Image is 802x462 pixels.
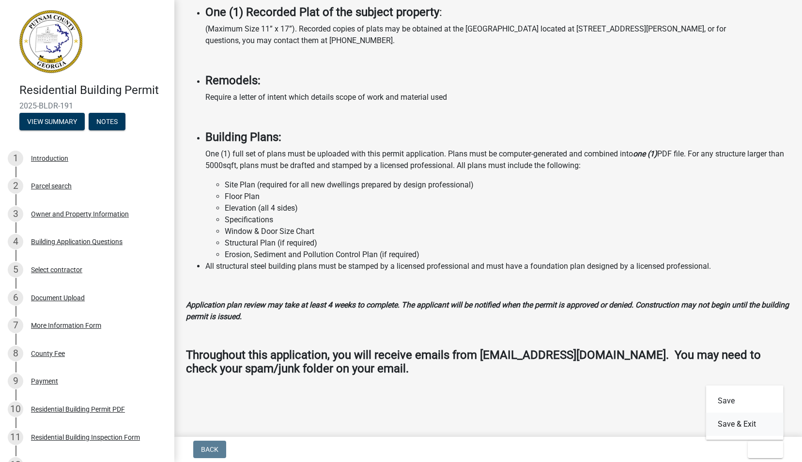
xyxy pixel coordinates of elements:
[633,149,657,158] strong: one (1)
[31,406,125,413] div: Residential Building Permit PDF
[31,322,101,329] div: More Information Form
[19,118,85,126] wm-modal-confirm: Summary
[756,446,770,453] span: Exit
[8,346,23,361] div: 8
[8,178,23,194] div: 2
[225,237,790,249] li: Structural Plan (if required)
[748,441,783,458] button: Exit
[31,294,85,301] div: Document Upload
[31,434,140,441] div: Residential Building Inspection Form
[31,350,65,357] div: County Fee
[89,113,125,130] button: Notes
[8,151,23,166] div: 1
[225,249,790,261] li: Erosion, Sediment and Pollution Control Plan (if required)
[205,23,790,46] p: (Maximum Size 11” x 17”). Recorded copies of plats may be obtained at the [GEOGRAPHIC_DATA] locat...
[8,318,23,333] div: 7
[8,234,23,249] div: 4
[31,266,82,273] div: Select contractor
[19,101,155,110] span: 2025-BLDR-191
[225,226,790,237] li: Window & Door Size Chart
[205,92,790,103] p: Require a letter of intent which details scope of work and material used
[8,262,23,277] div: 5
[8,373,23,389] div: 9
[19,83,167,97] h4: Residential Building Permit
[225,179,790,191] li: Site Plan (required for all new dwellings prepared by design professional)
[89,118,125,126] wm-modal-confirm: Notes
[31,378,58,385] div: Payment
[31,183,72,189] div: Parcel search
[225,191,790,202] li: Floor Plan
[193,441,226,458] button: Back
[205,74,261,87] strong: Remodels:
[8,206,23,222] div: 3
[19,10,82,73] img: Putnam County, Georgia
[186,300,789,321] strong: Application plan review may take at least 4 weeks to complete. The applicant will be notified whe...
[706,385,784,440] div: Exit
[205,261,790,272] li: All structural steel building plans must be stamped by a licensed professional and must have a fo...
[186,348,761,376] strong: Throughout this application, you will receive emails from [EMAIL_ADDRESS][DOMAIN_NAME]. You may n...
[706,389,784,413] button: Save
[8,430,23,445] div: 11
[706,413,784,436] button: Save & Exit
[205,130,281,144] strong: Building Plans:
[8,290,23,306] div: 6
[225,202,790,214] li: Elevation (all 4 sides)
[225,214,790,226] li: Specifications
[8,401,23,417] div: 10
[205,5,790,19] h4: :
[31,155,68,162] div: Introduction
[201,446,218,453] span: Back
[19,113,85,130] button: View Summary
[31,211,129,217] div: Owner and Property Information
[31,238,123,245] div: Building Application Questions
[205,148,790,171] p: One (1) full set of plans must be uploaded with this permit application. Plans must be computer-g...
[205,5,439,19] strong: One (1) Recorded Plat of the subject property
